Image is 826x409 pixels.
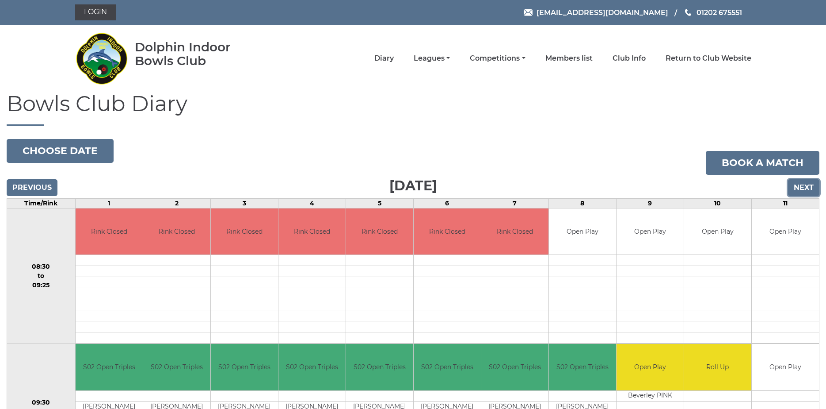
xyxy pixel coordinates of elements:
[706,151,819,175] a: Book a match
[617,390,684,401] td: Beverley PINK
[7,179,57,196] input: Previous
[470,54,525,63] a: Competitions
[481,344,548,390] td: S02 Open Triples
[143,344,210,390] td: S02 Open Triples
[346,208,413,255] td: Rink Closed
[684,198,751,208] td: 10
[414,54,450,63] a: Leagues
[752,208,819,255] td: Open Play
[374,54,394,63] a: Diary
[684,344,751,390] td: Roll Up
[7,198,76,208] td: Time/Rink
[346,344,413,390] td: S02 Open Triples
[414,208,481,255] td: Rink Closed
[666,54,751,63] a: Return to Club Website
[75,198,143,208] td: 1
[524,9,533,16] img: Email
[7,139,114,163] button: Choose date
[413,198,481,208] td: 6
[210,198,278,208] td: 3
[414,344,481,390] td: S02 Open Triples
[697,8,742,16] span: 01202 675551
[278,344,346,390] td: S02 Open Triples
[75,4,116,20] a: Login
[684,208,751,255] td: Open Play
[545,54,593,63] a: Members list
[617,208,684,255] td: Open Play
[751,198,819,208] td: 11
[76,344,143,390] td: S02 Open Triples
[481,208,548,255] td: Rink Closed
[76,208,143,255] td: Rink Closed
[211,208,278,255] td: Rink Closed
[278,208,346,255] td: Rink Closed
[752,344,819,390] td: Open Play
[135,40,259,68] div: Dolphin Indoor Bowls Club
[481,198,548,208] td: 7
[75,27,128,89] img: Dolphin Indoor Bowls Club
[684,7,742,18] a: Phone us 01202 675551
[278,198,346,208] td: 4
[617,344,684,390] td: Open Play
[788,179,819,196] input: Next
[537,8,668,16] span: [EMAIL_ADDRESS][DOMAIN_NAME]
[211,344,278,390] td: S02 Open Triples
[549,344,616,390] td: S02 Open Triples
[549,208,616,255] td: Open Play
[7,208,76,344] td: 08:30 to 09:25
[613,54,646,63] a: Club Info
[143,198,210,208] td: 2
[616,198,684,208] td: 9
[143,208,210,255] td: Rink Closed
[346,198,413,208] td: 5
[548,198,616,208] td: 8
[524,7,668,18] a: Email [EMAIL_ADDRESS][DOMAIN_NAME]
[685,9,691,16] img: Phone us
[7,92,819,126] h1: Bowls Club Diary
